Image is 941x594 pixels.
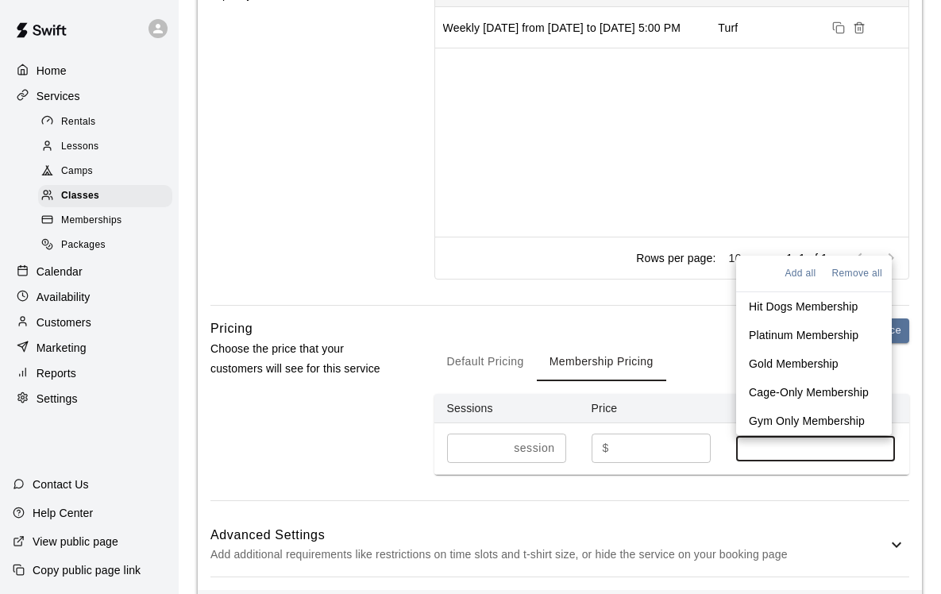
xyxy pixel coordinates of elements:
[61,139,99,155] span: Lessons
[210,514,909,577] div: Advanced SettingsAdd additional requirements like restrictions on time slots and t-shirt size, or...
[38,134,179,159] a: Lessons
[749,413,865,429] p: Gym Only Membership
[37,88,80,104] p: Services
[37,365,76,381] p: Reports
[434,343,537,381] button: Default Pricing
[13,84,166,108] a: Services
[13,285,166,309] a: Availability
[38,110,179,134] a: Rentals
[828,17,849,38] button: Duplicate sessions
[13,310,166,334] a: Customers
[61,188,99,204] span: Classes
[13,260,166,283] a: Calendar
[33,534,118,550] p: View public page
[38,209,179,233] a: Memberships
[210,339,392,379] p: Choose the price that your customers will see for this service
[434,394,579,423] th: Sessions
[722,247,761,270] div: 10
[33,505,93,521] p: Help Center
[849,20,870,33] span: Delete sessions
[13,336,166,360] a: Marketing
[38,185,172,207] div: Classes
[749,384,869,400] p: Cage-Only Membership
[829,262,885,285] button: Remove all
[749,327,858,343] p: Platinum Membership
[723,394,908,423] th: Memberships
[749,299,858,314] p: Hit Dogs Membership
[37,289,91,305] p: Availability
[38,184,179,209] a: Classes
[37,340,87,356] p: Marketing
[13,387,166,411] a: Settings
[781,262,819,285] button: Add all
[514,440,554,457] p: session
[210,545,887,565] p: Add additional requirements like restrictions on time slots and t-shirt size, or hide the service...
[37,391,78,407] p: Settings
[210,525,887,546] h6: Advanced Settings
[33,476,89,492] p: Contact Us
[37,314,91,330] p: Customers
[13,361,166,385] a: Reports
[38,234,172,256] div: Packages
[37,264,83,280] p: Calendar
[38,160,179,184] a: Camps
[61,114,96,130] span: Rentals
[210,318,253,339] h6: Pricing
[38,111,172,133] div: Rentals
[603,440,609,457] p: $
[61,213,121,229] span: Memberships
[61,237,106,253] span: Packages
[38,160,172,183] div: Camps
[38,210,172,232] div: Memberships
[13,59,166,83] a: Home
[636,250,715,266] p: Rows per page:
[37,63,67,79] p: Home
[38,233,179,258] a: Packages
[537,343,666,381] button: Membership Pricing
[38,136,172,158] div: Lessons
[61,164,93,179] span: Camps
[33,562,141,578] p: Copy public page link
[579,394,723,423] th: Price
[718,20,738,36] div: Turf
[749,356,839,372] p: Gold Membership
[443,20,681,36] div: Weekly on Tuesday from 10/21/2025 to 10/29/2025 at 5:00 PM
